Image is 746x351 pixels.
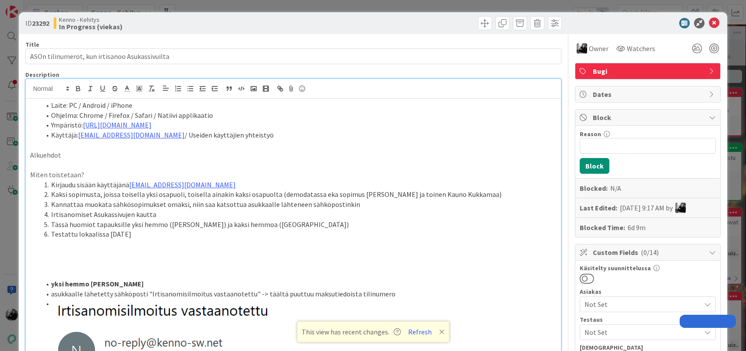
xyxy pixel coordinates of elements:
[41,180,557,190] li: Kirjaudu sisään käyttäjänä
[30,170,557,180] p: Miten toistetaan?
[580,289,716,295] div: Asiakas
[593,66,705,76] span: Bugi
[580,158,609,174] button: Block
[25,18,49,28] span: ID
[627,43,655,54] span: Watchers
[51,279,144,288] strong: yksi hemmo [PERSON_NAME]
[41,289,557,299] li: asukkaalle lähetetty sähköposti "Irtisanomisilmoitus vastaanotettu" -> täältä puuttuu maksutiedoi...
[41,120,557,130] li: Ympäristö:
[593,247,705,258] span: Custom Fields
[584,299,701,310] span: Not Set
[593,112,705,123] span: Block
[577,43,587,54] img: KM
[41,229,557,239] li: Testattu lokaalissa [DATE]
[41,210,557,220] li: Irtisanomiset Asukassivujen kautta
[580,265,716,271] div: Käsitelty suunnittelussa
[405,326,435,337] button: Refresh
[580,130,601,138] label: Reason
[41,220,557,230] li: Tässä huomiot tapauksille yksi hemmo ([PERSON_NAME]) ja kaksi hemmoa ([GEOGRAPHIC_DATA])
[580,183,608,193] b: Blocked:
[41,189,557,200] li: Kaksi sopimusta, joissa toisella yksi osapuoli, toisella ainakin kaksi osapuolta (demodatassa eka...
[30,150,557,160] p: Alkuehdot
[302,327,401,337] span: This view has recent changes.
[129,180,236,189] a: [EMAIL_ADDRESS][DOMAIN_NAME]
[25,41,39,48] label: Title
[641,248,659,257] span: ( 0/14 )
[41,200,557,210] li: Kannattaa muokata sähkösopimukset omaksi, niin saa katsottua asukkaalle lähteneen sähköpostinkin
[78,131,185,139] a: [EMAIL_ADDRESS][DOMAIN_NAME]
[589,43,608,54] span: Owner
[580,344,716,351] div: [DEMOGRAPHIC_DATA]
[59,16,123,23] span: Kenno - Kehitys
[610,183,621,193] div: N/A
[41,110,557,120] li: Ohjelma: Chrome / Firefox / Safari / Natiivi applikaatio
[83,120,151,129] a: [URL][DOMAIN_NAME]
[620,203,686,213] div: [DATE] 9:17 AM by
[628,222,646,233] div: 6d 9m
[593,89,705,100] span: Dates
[580,317,716,323] div: Testaus
[580,203,617,213] b: Last Edited:
[59,23,123,30] b: In Progress (viekas)
[25,48,562,64] input: type card name here...
[41,100,557,110] li: Laite: PC / Android / iPhone
[584,327,701,337] span: Not Set
[41,130,557,140] li: Käyttäjä: / Useiden käyttäjien yhteistyö
[25,71,59,79] span: Description
[32,19,49,28] b: 23292
[675,203,686,213] img: KM
[580,222,625,233] b: Blocked Time:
